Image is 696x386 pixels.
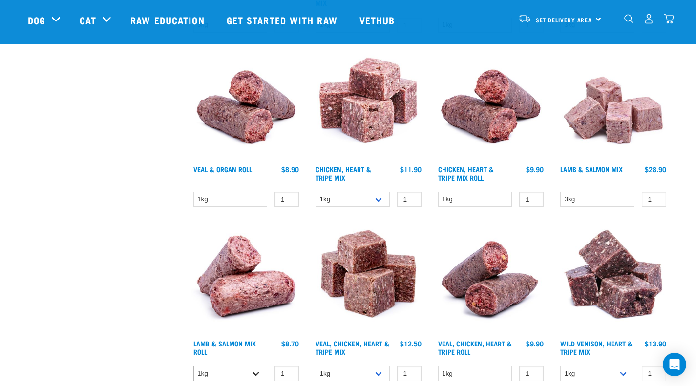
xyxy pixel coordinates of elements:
[316,342,389,353] a: Veal, Chicken, Heart & Tripe Mix
[645,165,666,173] div: $28.90
[313,224,424,335] img: Veal Chicken Heart Tripe Mix 01
[536,18,592,21] span: Set Delivery Area
[80,13,96,27] a: Cat
[316,167,371,179] a: Chicken, Heart & Tripe Mix
[121,0,216,40] a: Raw Education
[664,14,674,24] img: home-icon@2x.png
[350,0,407,40] a: Vethub
[28,13,45,27] a: Dog
[313,50,424,161] img: 1062 Chicken Heart Tripe Mix 01
[438,342,512,353] a: Veal, Chicken, Heart & Tripe Roll
[438,167,494,179] a: Chicken, Heart & Tripe Mix Roll
[519,192,544,207] input: 1
[518,14,531,23] img: van-moving.png
[436,50,547,161] img: Chicken Heart Tripe Roll 01
[560,167,623,171] a: Lamb & Salmon Mix
[558,50,669,161] img: 1029 Lamb Salmon Mix 01
[624,14,633,23] img: home-icon-1@2x.png
[397,366,422,381] input: 1
[281,165,299,173] div: $8.90
[191,50,302,161] img: Veal Organ Mix Roll 01
[436,224,547,335] img: 1263 Chicken Organ Roll 02
[558,224,669,335] img: 1171 Venison Heart Tripe Mix 01
[560,342,633,353] a: Wild Venison, Heart & Tripe Mix
[193,167,252,171] a: Veal & Organ Roll
[400,165,422,173] div: $11.90
[645,340,666,347] div: $13.90
[274,192,299,207] input: 1
[642,366,666,381] input: 1
[397,192,422,207] input: 1
[217,0,350,40] a: Get started with Raw
[400,340,422,347] div: $12.50
[191,224,302,335] img: 1261 Lamb Salmon Roll 01
[644,14,654,24] img: user.png
[663,353,686,376] div: Open Intercom Messenger
[274,366,299,381] input: 1
[642,192,666,207] input: 1
[281,340,299,347] div: $8.70
[526,340,544,347] div: $9.90
[526,165,544,173] div: $9.90
[193,342,256,353] a: Lamb & Salmon Mix Roll
[519,366,544,381] input: 1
